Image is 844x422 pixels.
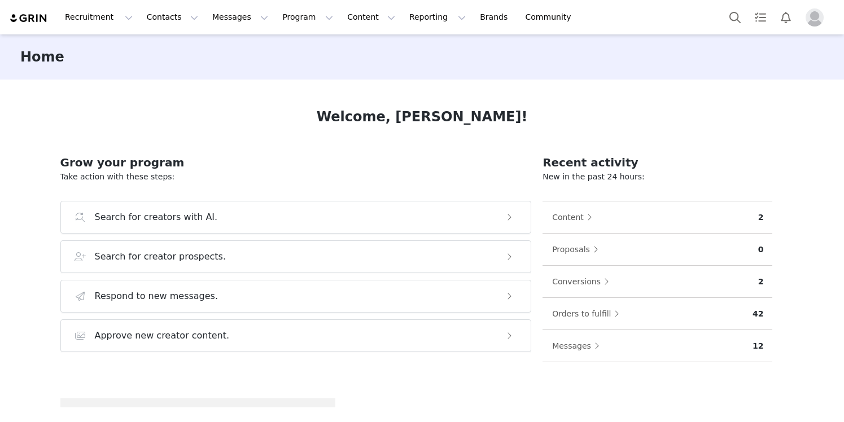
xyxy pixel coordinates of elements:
[60,319,532,352] button: Approve new creator content.
[95,250,226,263] h3: Search for creator prospects.
[60,201,532,234] button: Search for creators with AI.
[552,337,605,355] button: Messages
[806,8,824,27] img: placeholder-profile.jpg
[552,272,615,291] button: Conversions
[552,240,604,258] button: Proposals
[140,5,205,30] button: Contacts
[473,5,518,30] a: Brands
[95,289,218,303] h3: Respond to new messages.
[773,5,798,30] button: Notifications
[519,5,583,30] a: Community
[20,47,64,67] h3: Home
[275,5,340,30] button: Program
[552,208,598,226] button: Content
[758,212,764,223] p: 2
[723,5,747,30] button: Search
[753,308,763,320] p: 42
[60,280,532,313] button: Respond to new messages.
[317,107,528,127] h1: Welcome, [PERSON_NAME]!
[753,340,763,352] p: 12
[60,154,532,171] h2: Grow your program
[58,5,139,30] button: Recruitment
[758,244,764,256] p: 0
[60,171,532,183] p: Take action with these steps:
[9,13,49,24] img: grin logo
[543,154,772,171] h2: Recent activity
[543,171,772,183] p: New in the past 24 hours:
[748,5,773,30] a: Tasks
[205,5,275,30] button: Messages
[95,329,230,342] h3: Approve new creator content.
[799,8,835,27] button: Profile
[758,276,764,288] p: 2
[340,5,402,30] button: Content
[403,5,473,30] button: Reporting
[95,210,218,224] h3: Search for creators with AI.
[60,240,532,273] button: Search for creator prospects.
[552,305,625,323] button: Orders to fulfill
